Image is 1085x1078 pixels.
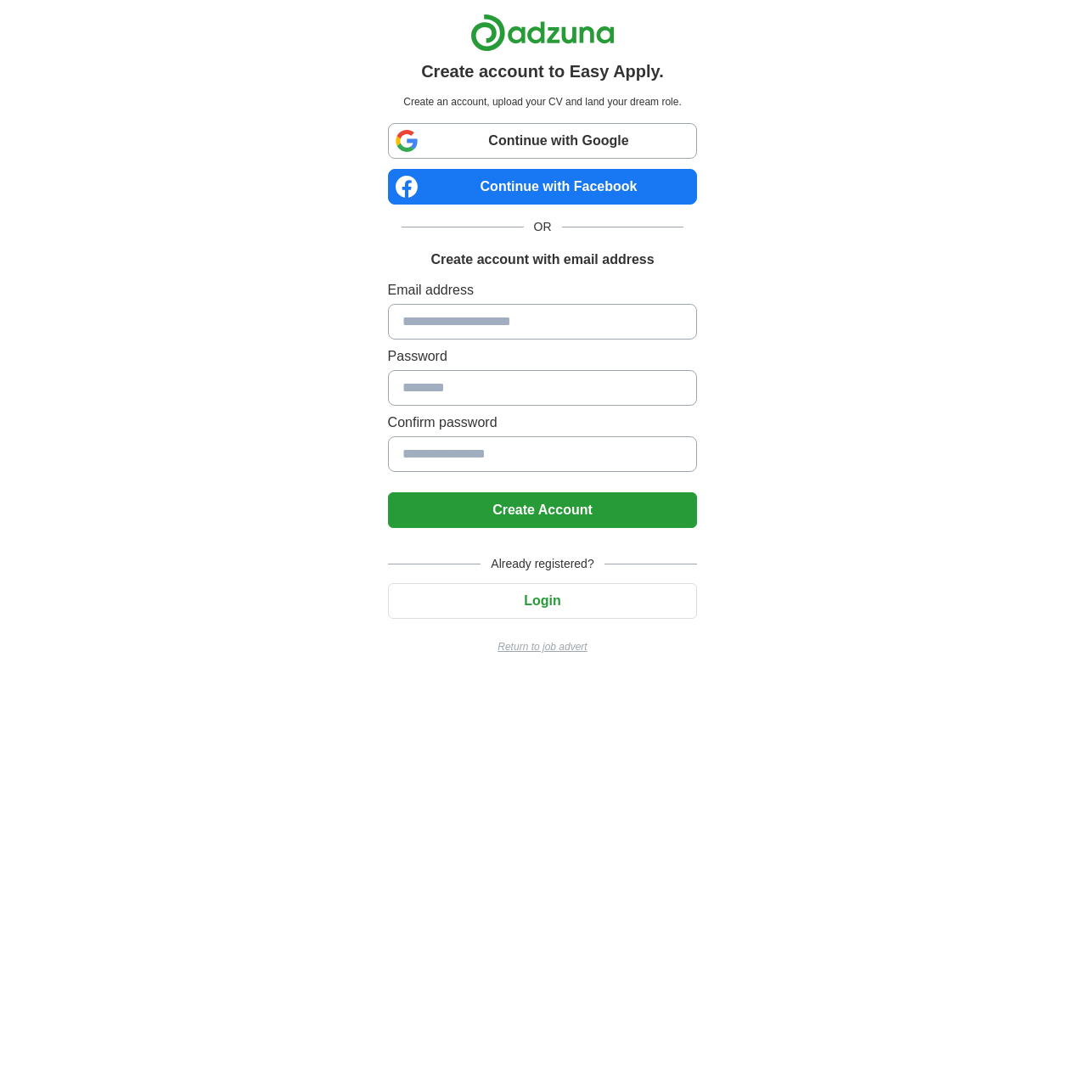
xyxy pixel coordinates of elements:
[421,59,664,84] h1: Create account to Easy Apply.
[388,280,698,300] label: Email address
[391,94,694,109] p: Create an account, upload your CV and land your dream role.
[481,555,604,573] span: Already registered?
[388,593,698,608] a: Login
[470,14,615,52] img: Adzuna logo
[388,639,698,654] a: Return to job advert
[388,583,698,619] button: Login
[430,250,654,270] h1: Create account with email address
[388,123,698,159] a: Continue with Google
[388,346,698,367] label: Password
[524,218,562,236] span: OR
[388,413,698,433] label: Confirm password
[388,169,698,205] a: Continue with Facebook
[388,492,698,528] button: Create Account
